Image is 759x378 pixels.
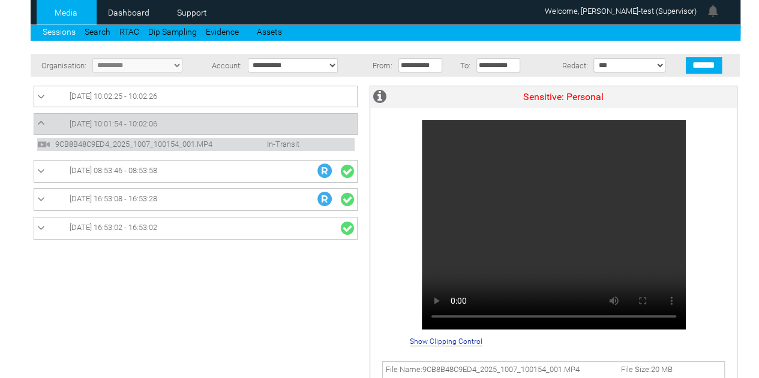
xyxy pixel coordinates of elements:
img: video24.svg [37,138,50,151]
a: Support [163,4,221,22]
a: [DATE] 16:53:02 - 16:53:02 [37,220,354,236]
td: File Size: [618,361,724,377]
span: [DATE] 08:53:46 - 08:53:58 [70,166,157,175]
img: bell24.png [706,4,720,18]
a: RTAC [119,27,139,37]
td: Organisation: [31,54,89,77]
td: Redact: [532,54,590,77]
a: Dashboard [100,4,158,22]
span: [DATE] 16:53:02 - 16:53:02 [70,223,157,232]
a: Assets [257,27,282,37]
td: To: [454,54,473,77]
a: Evidence [206,27,239,37]
a: Dip Sampling [148,27,197,37]
span: Welcome, [PERSON_NAME]-test (Supervisor) [545,7,697,16]
a: Search [85,27,110,37]
img: R_Indication.svg [317,192,332,206]
span: 9CB8B48C9ED4_2025_1007_100154_001.MP4 [422,365,580,374]
a: [DATE] 08:53:46 - 08:53:58 [37,164,354,179]
td: Sensitive: Personal [389,86,737,108]
a: 9CB8B48C9ED4_2025_1007_100154_001.MP4 In-Transit [37,139,305,148]
a: Media [37,4,95,22]
span: Show Clipping Control [410,337,482,346]
span: 20 MB [651,365,673,374]
a: [DATE] 10:02:25 - 10:02:26 [37,89,354,104]
a: Sessions [43,27,76,37]
span: [DATE] 16:53:08 - 16:53:28 [70,194,157,203]
td: Account: [203,54,245,77]
img: R_Indication.svg [317,164,332,178]
span: In-Transit [237,140,305,149]
td: File Name: [383,361,619,377]
a: [DATE] 10:01:54 - 10:02:06 [37,117,354,131]
span: [DATE] 10:01:54 - 10:02:06 [70,119,157,128]
td: From: [365,54,396,77]
span: [DATE] 10:02:25 - 10:02:26 [70,92,157,101]
span: 9CB8B48C9ED4_2025_1007_100154_001.MP4 [52,140,235,149]
a: [DATE] 16:53:08 - 16:53:28 [37,192,354,207]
